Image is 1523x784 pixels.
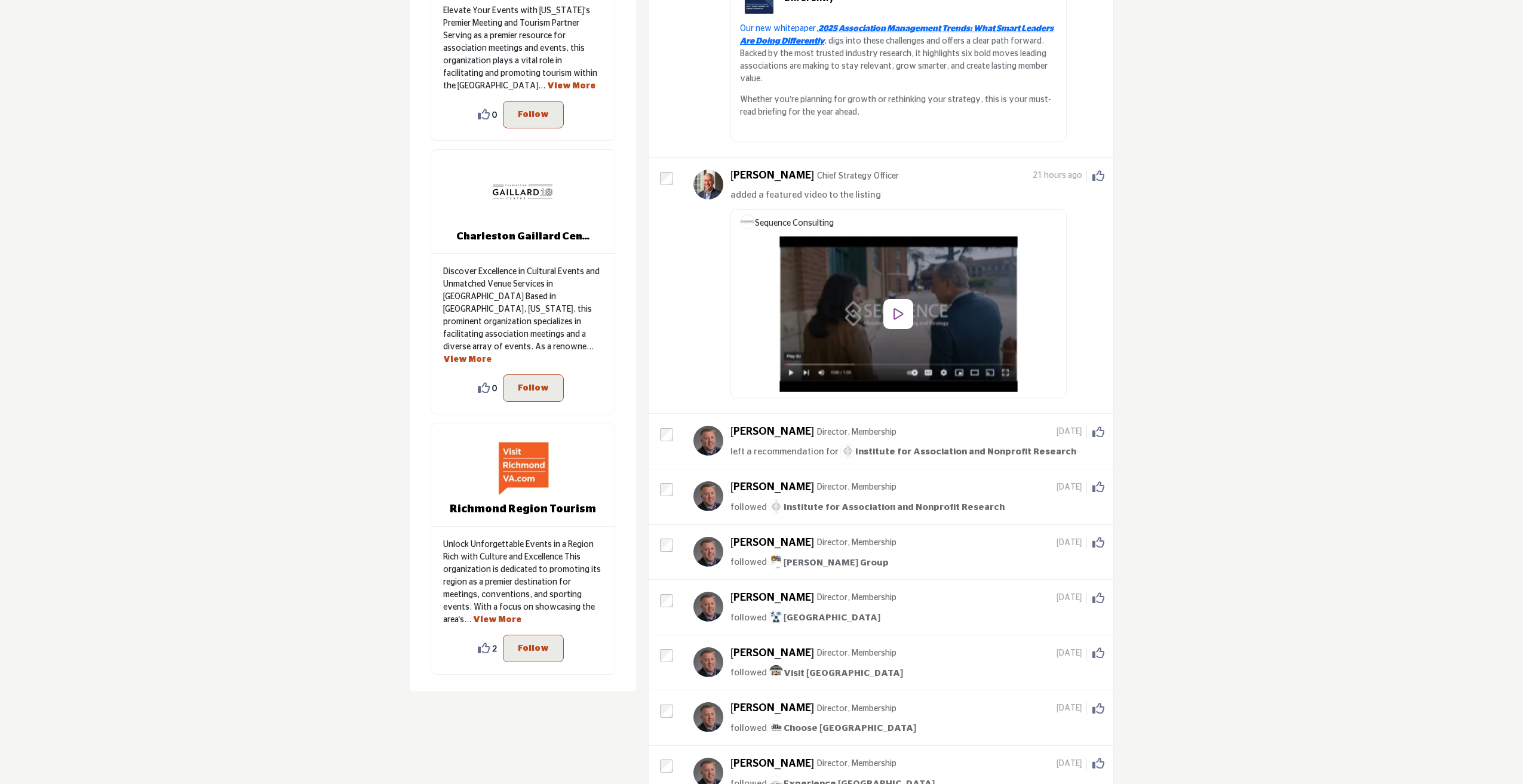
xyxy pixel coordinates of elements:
[817,481,896,494] p: Director, Membership
[769,554,784,569] img: image
[817,703,896,715] p: Director, Membership
[769,720,784,735] img: image
[693,170,723,199] img: avtar-image
[693,537,723,567] img: avtar-image
[547,82,595,90] a: View More
[1092,426,1104,438] i: Click to Like this activity
[693,647,723,677] img: avtar-image
[443,266,603,366] p: Discover Excellence in Cultural Events and Unmatched Venue Services in [GEOGRAPHIC_DATA] Based in...
[1057,481,1086,494] span: [DATE]
[769,611,880,626] a: image[GEOGRAPHIC_DATA]
[1057,647,1086,660] span: [DATE]
[538,82,545,90] span: ...
[492,642,497,654] span: 2
[431,230,615,243] a: Charleston Gaillard Cen...
[730,503,767,512] span: followed
[817,537,896,549] p: Director, Membership
[769,558,889,567] span: [PERSON_NAME] Group
[769,724,916,733] span: Choose [GEOGRAPHIC_DATA]
[518,381,549,395] p: Follow
[769,665,784,680] img: image
[1092,592,1104,604] i: Click to Like this activity
[1057,702,1086,715] span: [DATE]
[730,481,814,494] h5: [PERSON_NAME]
[492,382,497,394] span: 0
[503,101,564,128] button: Follow
[493,162,552,222] img: Charleston Gaillard Center
[817,758,896,770] p: Director, Membership
[769,555,889,570] a: image[PERSON_NAME] Group
[730,647,814,660] h5: [PERSON_NAME]
[693,481,723,511] img: avtar-image
[730,592,814,605] h5: [PERSON_NAME]
[740,236,1057,392] img: video thumbnail
[840,444,855,459] img: image
[740,219,834,227] a: imageSequence Consulting
[492,108,497,121] span: 0
[740,23,1057,85] p: , digs into these challenges and offers a clear path forward. Backed by the most trusted industry...
[840,447,1076,456] span: Institute for Association and Nonprofit Research
[769,500,1005,515] a: imageInstitute for Association and Nonprofit Research
[730,426,814,439] h5: [PERSON_NAME]
[730,537,814,550] h5: [PERSON_NAME]
[769,721,916,736] a: imageChoose [GEOGRAPHIC_DATA]
[740,24,1054,45] a: 2025 Association Management Trends: What Smart Leaders Are Doing Differently
[730,613,767,622] span: followed
[769,499,784,514] img: image
[817,170,899,183] p: Chief Strategy Officer
[740,219,834,227] span: Sequence Consulting
[464,616,471,624] span: ...
[840,445,1076,460] a: imageInstitute for Association and Nonprofit Research
[1033,170,1086,182] span: 21 hours ago
[817,647,896,660] p: Director, Membership
[518,107,549,122] p: Follow
[473,616,521,624] a: View More
[1092,703,1104,715] i: Click to Like this activity
[769,613,880,622] span: [GEOGRAPHIC_DATA]
[730,724,767,733] span: followed
[769,503,1005,512] span: Institute for Association and Nonprofit Research
[817,592,896,604] p: Director, Membership
[769,610,784,625] img: image
[1057,537,1086,549] span: [DATE]
[493,435,552,495] img: Richmond Region Tourism
[730,669,767,678] span: followed
[450,504,596,515] a: Richmond Region Tourism
[769,666,903,681] a: imageVisit [GEOGRAPHIC_DATA]
[443,5,603,93] p: Elevate Your Events with [US_STATE]'s Premier Meeting and Tourism Partner Serving as a premier re...
[1092,170,1104,182] i: Click to Like this activity
[693,426,723,456] img: avtar-image
[730,447,839,456] span: left a recommendation for
[1092,647,1104,659] i: Click to Like this activity
[587,343,594,351] span: ...
[518,641,549,656] p: Follow
[817,426,896,439] p: Director, Membership
[740,214,755,229] img: image
[1057,426,1086,438] span: [DATE]
[730,170,814,183] h5: [PERSON_NAME]
[443,539,603,626] p: Unlock Unforgettable Events in a Region Rich with Culture and Excellence This organization is ded...
[1057,592,1086,604] span: [DATE]
[1092,758,1104,770] i: Click to Like this activity
[443,355,492,364] a: View More
[730,758,814,771] h5: [PERSON_NAME]
[1092,537,1104,549] i: Click to Like this activity
[503,374,564,402] button: Follow
[730,702,814,715] h5: [PERSON_NAME]
[503,635,564,662] button: Follow
[730,558,767,567] span: followed
[730,190,881,199] span: added a featured video to the listing
[740,94,1057,119] p: Whether you’re planning for growth or rethinking your strategy, this is your must-read briefing f...
[1057,758,1086,770] span: [DATE]
[431,230,615,243] b: Charleston Gaillard Center
[693,592,723,622] img: avtar-image
[740,24,818,33] a: Our new whitepaper,
[769,669,903,678] span: Visit [GEOGRAPHIC_DATA]
[1092,481,1104,493] i: Click to Like this activity
[693,702,723,732] img: avtar-image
